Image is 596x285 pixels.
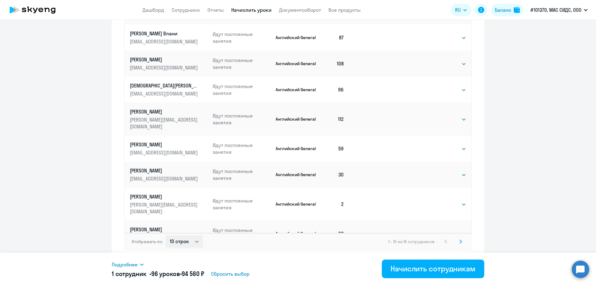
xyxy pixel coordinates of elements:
[276,172,318,177] p: Английский General
[130,193,208,215] a: [PERSON_NAME][PERSON_NAME][EMAIL_ADDRESS][DOMAIN_NAME]
[207,7,224,13] a: Отчеты
[276,146,318,151] p: Английский General
[318,220,349,247] td: 92
[382,260,484,278] button: Начислить сотрудникам
[328,7,361,13] a: Все продукты
[213,168,271,181] p: Идут постоянные занятия
[130,167,208,182] a: [PERSON_NAME][EMAIL_ADDRESS][DOMAIN_NAME]
[130,38,199,45] p: [EMAIL_ADDRESS][DOMAIN_NAME]
[130,56,208,71] a: [PERSON_NAME][EMAIL_ADDRESS][DOMAIN_NAME]
[213,112,271,126] p: Идут постоянные занятия
[213,227,271,240] p: Идут постоянные занятия
[130,175,199,182] p: [EMAIL_ADDRESS][DOMAIN_NAME]
[130,64,199,71] p: [EMAIL_ADDRESS][DOMAIN_NAME]
[112,269,204,278] h5: 1 сотрудник • •
[172,7,200,13] a: Сотрудники
[130,193,199,200] p: [PERSON_NAME]
[231,7,272,13] a: Начислить уроки
[130,108,208,130] a: [PERSON_NAME][PERSON_NAME][EMAIL_ADDRESS][DOMAIN_NAME]
[211,270,250,278] span: Сбросить выбор
[130,82,199,89] p: [DEMOGRAPHIC_DATA][PERSON_NAME]
[455,6,461,14] span: RU
[451,4,471,16] button: RU
[276,35,318,40] p: Английский General
[130,149,199,156] p: [EMAIL_ADDRESS][DOMAIN_NAME]
[213,197,271,211] p: Идут постоянные занятия
[130,116,199,130] p: [PERSON_NAME][EMAIL_ADDRESS][DOMAIN_NAME]
[112,261,138,268] span: Подробнее
[213,57,271,70] p: Идут постоянные занятия
[182,270,204,278] span: 94 560 ₽
[130,141,199,148] p: [PERSON_NAME]
[213,142,271,155] p: Идут постоянные занятия
[151,270,180,278] span: 96 уроков
[531,6,581,14] p: #101370, МАС СИДС, ООО
[276,87,318,92] p: Английский General
[130,30,208,45] a: [PERSON_NAME] Влани[EMAIL_ADDRESS][DOMAIN_NAME]
[388,239,435,244] span: 1 - 10 из 16 сотрудников
[391,264,476,274] div: Начислить сотрудникам
[130,90,199,97] p: [EMAIL_ADDRESS][DOMAIN_NAME]
[130,226,199,233] p: [PERSON_NAME]
[130,82,208,97] a: [DEMOGRAPHIC_DATA][PERSON_NAME][EMAIL_ADDRESS][DOMAIN_NAME]
[130,30,199,37] p: [PERSON_NAME] Влани
[318,103,349,136] td: 112
[130,108,199,115] p: [PERSON_NAME]
[318,162,349,188] td: 30
[130,56,199,63] p: [PERSON_NAME]
[514,7,520,13] img: balance
[276,201,318,207] p: Английский General
[276,61,318,66] p: Английский General
[491,4,524,16] button: Балансbalance
[276,116,318,122] p: Английский General
[142,7,164,13] a: Дашборд
[130,226,208,241] a: [PERSON_NAME][EMAIL_ADDRESS][DOMAIN_NAME]
[130,201,199,215] p: [PERSON_NAME][EMAIL_ADDRESS][DOMAIN_NAME]
[318,24,349,51] td: 87
[527,2,591,17] button: #101370, МАС СИДС, ООО
[318,188,349,220] td: 2
[279,7,321,13] a: Документооборот
[130,167,199,174] p: [PERSON_NAME]
[213,83,271,96] p: Идут постоянные занятия
[213,31,271,44] p: Идут постоянные занятия
[130,141,208,156] a: [PERSON_NAME][EMAIL_ADDRESS][DOMAIN_NAME]
[276,231,318,236] p: Английский General
[318,77,349,103] td: 96
[318,136,349,162] td: 59
[318,51,349,77] td: 108
[132,239,163,244] span: Отображать по:
[495,6,511,14] div: Баланс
